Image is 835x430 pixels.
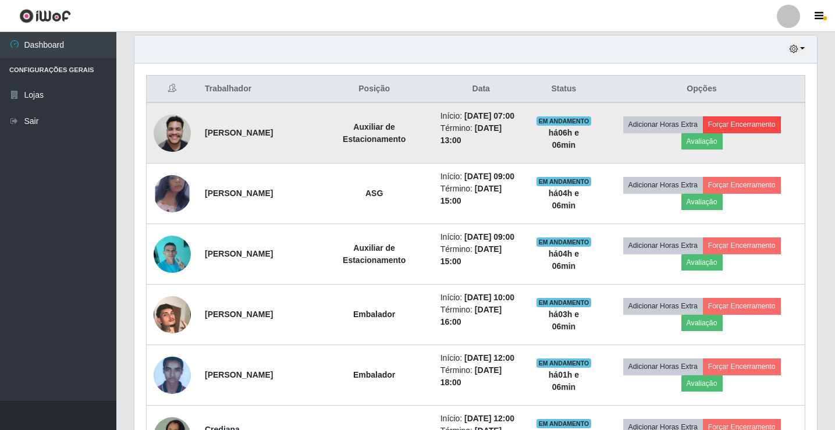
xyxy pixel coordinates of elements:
[440,292,522,304] li: Início:
[198,76,315,103] th: Trabalhador
[19,9,71,23] img: CoreUI Logo
[623,177,703,193] button: Adicionar Horas Extra
[315,76,434,103] th: Posição
[464,414,514,423] time: [DATE] 12:00
[464,232,514,241] time: [DATE] 09:00
[536,419,592,428] span: EM ANDAMENTO
[440,170,522,183] li: Início:
[440,413,522,425] li: Início:
[703,237,781,254] button: Forçar Encerramento
[536,237,592,247] span: EM ANDAMENTO
[353,310,395,319] strong: Embalador
[681,133,723,150] button: Avaliação
[529,76,599,103] th: Status
[703,298,781,314] button: Forçar Encerramento
[440,364,522,389] li: Término:
[703,358,781,375] button: Forçar Encerramento
[623,298,703,314] button: Adicionar Horas Extra
[205,370,273,379] strong: [PERSON_NAME]
[549,128,579,150] strong: há 06 h e 06 min
[154,229,191,279] img: 1699884729750.jpeg
[549,249,579,271] strong: há 04 h e 06 min
[464,293,514,302] time: [DATE] 10:00
[536,358,592,368] span: EM ANDAMENTO
[434,76,529,103] th: Data
[536,116,592,126] span: EM ANDAMENTO
[536,177,592,186] span: EM ANDAMENTO
[440,110,522,122] li: Início:
[599,76,805,103] th: Opções
[205,310,273,319] strong: [PERSON_NAME]
[681,254,723,271] button: Avaliação
[440,122,522,147] li: Término:
[536,298,592,307] span: EM ANDAMENTO
[440,231,522,243] li: Início:
[343,243,406,265] strong: Auxiliar de Estacionamento
[464,172,514,181] time: [DATE] 09:00
[205,249,273,258] strong: [PERSON_NAME]
[205,128,273,137] strong: [PERSON_NAME]
[549,310,579,331] strong: há 03 h e 06 min
[549,370,579,392] strong: há 01 h e 06 min
[205,189,273,198] strong: [PERSON_NAME]
[353,370,395,379] strong: Embalador
[365,189,383,198] strong: ASG
[154,282,191,348] img: 1726002463138.jpeg
[681,194,723,210] button: Avaliação
[549,189,579,210] strong: há 04 h e 06 min
[440,304,522,328] li: Término:
[464,353,514,363] time: [DATE] 12:00
[681,315,723,331] button: Avaliação
[623,358,703,375] button: Adicionar Horas Extra
[440,352,522,364] li: Início:
[703,116,781,133] button: Forçar Encerramento
[343,122,406,144] strong: Auxiliar de Estacionamento
[681,375,723,392] button: Avaliação
[440,183,522,207] li: Término:
[464,111,514,120] time: [DATE] 07:00
[154,351,191,399] img: 1673386012464.jpeg
[623,237,703,254] button: Adicionar Horas Extra
[623,116,703,133] button: Adicionar Horas Extra
[440,243,522,268] li: Término:
[154,163,191,223] img: 1748046228717.jpeg
[703,177,781,193] button: Forçar Encerramento
[154,108,191,158] img: 1750720776565.jpeg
